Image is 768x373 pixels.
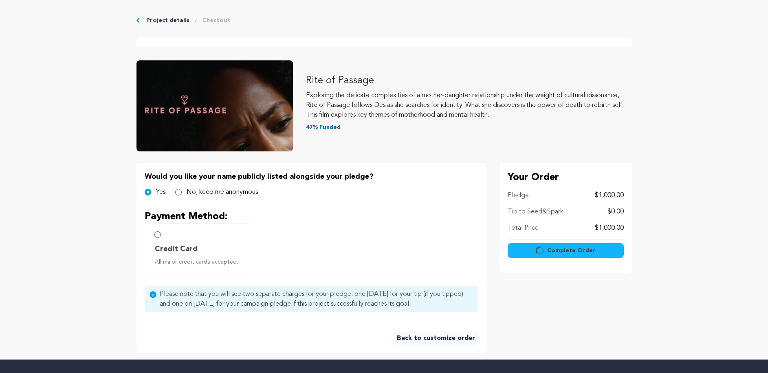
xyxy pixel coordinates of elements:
[155,258,244,266] span: All major credit cards accepted.
[508,171,624,184] p: Your Order
[508,243,624,258] button: Complete Order
[547,246,596,255] span: Complete Order
[156,187,165,197] label: Yes
[136,16,632,24] div: Breadcrumb
[595,223,624,233] p: $1,000.00
[145,210,478,223] p: Payment Method:
[508,207,563,217] p: Tip to Seed&Spark
[160,289,473,309] span: Please note that you will see two separate charges for your pledge: one [DATE] for your tip (if y...
[306,123,632,131] p: 47% Funded
[202,16,230,24] a: Checkout
[508,191,529,200] p: Pledge
[607,207,624,217] p: $0.00
[306,91,632,120] p: Exploring the delicate complexities of a mother-daughter relationship under the weight of cultura...
[306,74,632,87] p: Rite of Passage
[146,16,189,24] a: Project details
[136,60,293,151] img: Rite of Passage image
[155,243,198,255] span: Credit Card
[508,223,539,233] p: Total Price
[595,191,624,200] p: $1,000.00
[187,187,258,197] label: No, keep me anonymous
[394,332,478,345] a: Back to customize order
[145,171,478,182] p: Would you like your name publicly listed alongside your pledge?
